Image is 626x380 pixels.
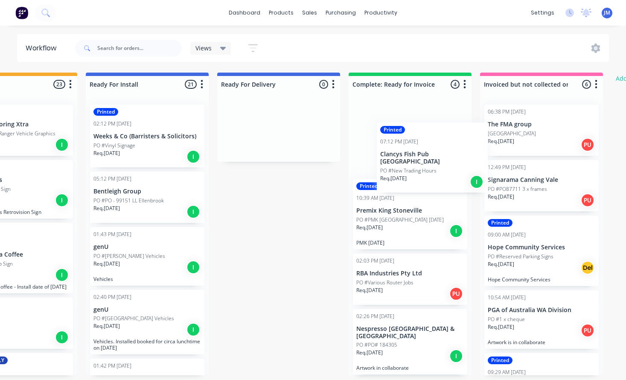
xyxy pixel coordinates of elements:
div: Workflow [26,43,61,53]
div: products [265,6,298,19]
span: JM [604,9,610,17]
span: 6 [582,80,591,89]
div: purchasing [321,6,360,19]
div: productivity [360,6,402,19]
input: Search for orders... [97,40,182,57]
span: 21 [185,80,197,89]
img: Factory [15,6,28,19]
input: Enter column name… [90,80,174,89]
input: Enter column name… [484,80,568,89]
span: 23 [53,80,65,89]
div: settings [527,6,559,19]
a: dashboard [224,6,265,19]
span: Views [195,44,212,53]
input: Enter column name… [352,80,437,89]
span: 4 [451,80,460,89]
input: Enter column name… [221,80,305,89]
div: sales [298,6,321,19]
span: 0 [319,80,328,89]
